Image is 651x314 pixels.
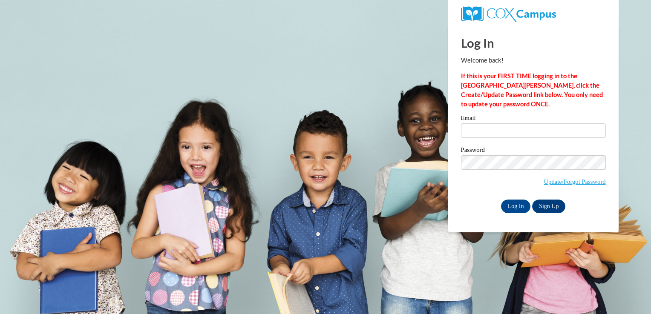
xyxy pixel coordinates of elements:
a: COX Campus [461,10,556,17]
input: Log In [501,200,531,213]
label: Email [461,115,606,123]
label: Password [461,147,606,155]
p: Welcome back! [461,56,606,65]
a: Update/Forgot Password [544,178,606,185]
img: COX Campus [461,6,556,22]
a: Sign Up [532,200,565,213]
strong: If this is your FIRST TIME logging in to the [GEOGRAPHIC_DATA][PERSON_NAME], click the Create/Upd... [461,72,603,108]
h1: Log In [461,34,606,51]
